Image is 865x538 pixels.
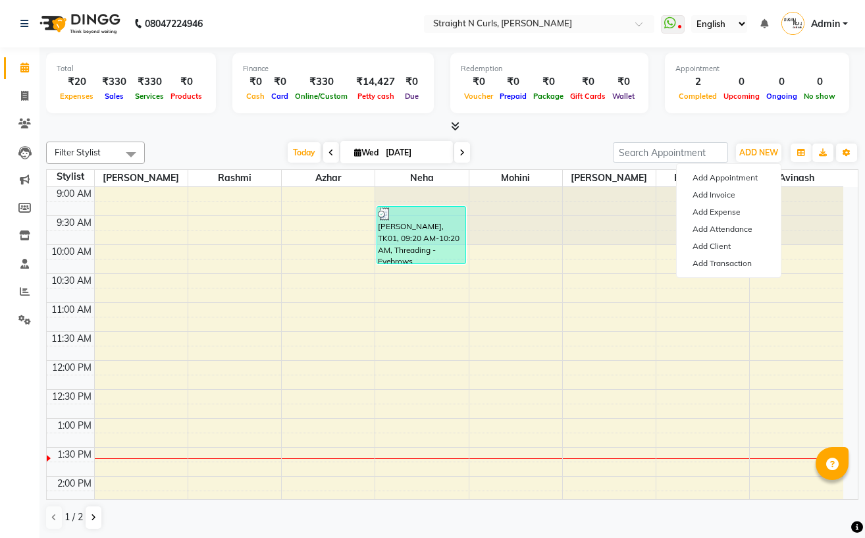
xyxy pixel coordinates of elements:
span: Products [167,92,205,101]
span: Wed [351,148,382,157]
a: Add Invoice [677,186,781,203]
span: No show [800,92,839,101]
div: 2 [675,74,720,90]
span: [PERSON_NAME] [95,170,188,186]
img: logo [34,5,124,42]
div: Redemption [461,63,638,74]
span: pooja rawat [656,170,749,186]
div: ₹14,427 [351,74,400,90]
div: ₹20 [57,74,97,90]
div: Stylist [47,170,94,184]
div: ₹0 [609,74,638,90]
span: [PERSON_NAME] [563,170,656,186]
div: ₹0 [167,74,205,90]
div: ₹0 [268,74,292,90]
input: Search Appointment [613,142,728,163]
div: ₹0 [400,74,423,90]
div: 11:30 AM [49,332,94,346]
div: 10:00 AM [49,245,94,259]
div: Finance [243,63,423,74]
div: 9:00 AM [54,187,94,201]
span: Services [132,92,167,101]
div: Total [57,63,205,74]
div: 0 [800,74,839,90]
div: ₹0 [243,74,268,90]
div: Appointment [675,63,839,74]
span: Voucher [461,92,496,101]
span: Package [530,92,567,101]
span: Azhar [282,170,375,186]
div: 0 [763,74,800,90]
div: 11:00 AM [49,303,94,317]
span: Sales [101,92,127,101]
div: ₹0 [496,74,530,90]
span: Ongoing [763,92,800,101]
span: Admin [811,17,840,31]
button: Add Appointment [677,169,781,186]
div: 12:00 PM [49,361,94,375]
input: 2025-09-03 [382,143,448,163]
img: Admin [781,12,804,35]
span: 1 / 2 [65,510,83,524]
span: Gift Cards [567,92,609,101]
span: Prepaid [496,92,530,101]
span: Petty cash [354,92,398,101]
span: Rashmi [188,170,281,186]
div: 9:30 AM [54,216,94,230]
div: [PERSON_NAME], TK01, 09:20 AM-10:20 AM, Threading - Eyebrows (₹49),Threading - Upperlips (₹29) [377,207,465,263]
a: Add Expense [677,203,781,221]
span: Online/Custom [292,92,351,101]
span: Due [402,92,422,101]
div: 10:30 AM [49,274,94,288]
div: 2:00 PM [55,477,94,491]
div: ₹0 [567,74,609,90]
div: 0 [720,74,763,90]
a: Add Transaction [677,255,781,272]
span: Upcoming [720,92,763,101]
span: Completed [675,92,720,101]
div: ₹330 [292,74,351,90]
span: Cash [243,92,268,101]
div: 1:30 PM [55,448,94,462]
a: Add Client [677,238,781,255]
span: Expenses [57,92,97,101]
div: 1:00 PM [55,419,94,433]
span: Filter Stylist [55,147,101,157]
button: ADD NEW [736,144,781,162]
span: Today [288,142,321,163]
div: ₹330 [132,74,167,90]
b: 08047224946 [145,5,203,42]
span: Card [268,92,292,101]
a: Add Attendance [677,221,781,238]
div: ₹0 [461,74,496,90]
div: 12:30 PM [49,390,94,404]
div: ₹0 [530,74,567,90]
div: ₹330 [97,74,132,90]
span: Mohini [469,170,562,186]
iframe: chat widget [810,485,852,525]
span: ADD NEW [739,148,778,157]
span: Wallet [609,92,638,101]
span: Neha [375,170,468,186]
span: Avinash [750,170,843,186]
